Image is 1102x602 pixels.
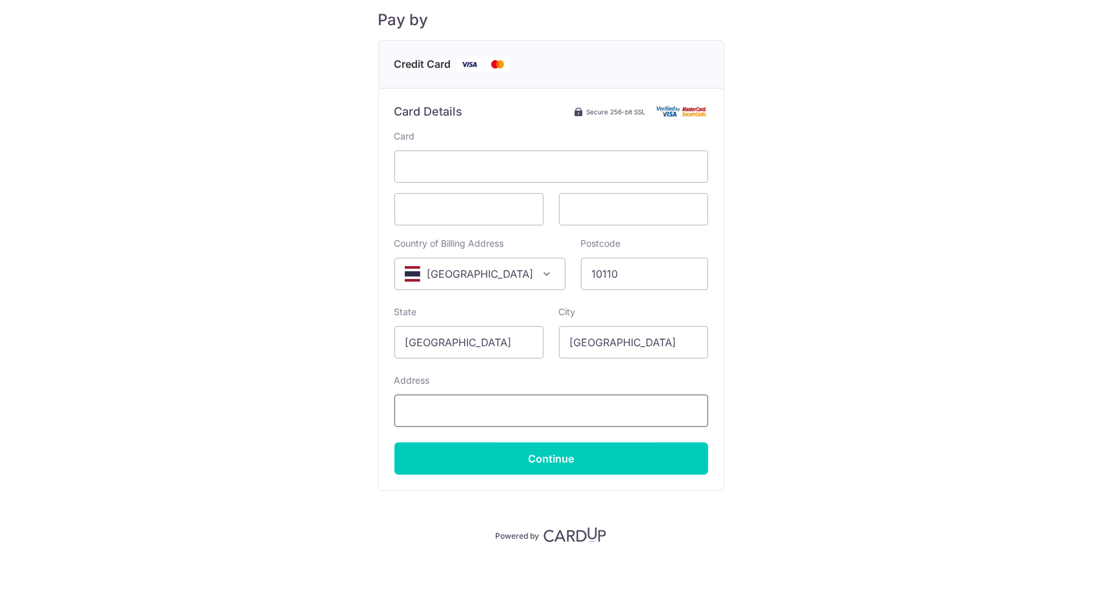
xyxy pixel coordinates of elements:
iframe: Secure card security code input frame [570,202,697,217]
label: Address [394,374,430,387]
label: Card [394,130,415,143]
label: State [394,306,417,318]
img: Card secure [657,106,708,117]
img: Visa [456,56,482,72]
img: Mastercard [485,56,511,72]
span: Thailand [395,258,565,289]
label: City [559,306,576,318]
label: Country of Billing Address [394,237,504,250]
label: Postcode [581,237,621,250]
input: Example 123456 [581,258,708,290]
span: Credit Card [394,56,451,72]
h6: Card Details [394,104,463,119]
h5: Pay by [378,10,724,30]
img: CardUp [544,527,607,543]
input: Continue [394,442,708,475]
p: Powered by [496,528,540,541]
span: Secure 256-bit SSL [587,107,646,117]
iframe: Secure card number input frame [405,159,697,174]
iframe: Secure card expiration date input frame [405,202,533,217]
span: Thailand [394,258,566,290]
